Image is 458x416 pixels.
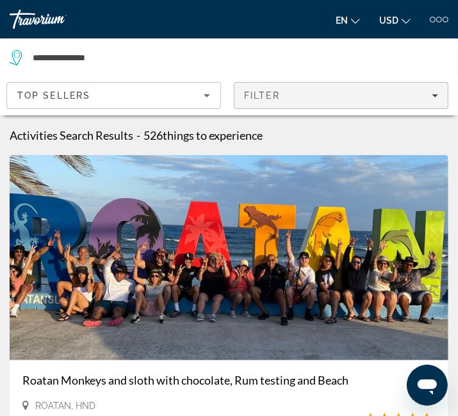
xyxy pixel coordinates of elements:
span: Roatan, HND [35,401,95,411]
a: Roatan Monkeys and sloth with chocolate, Rum testing and Beach [22,373,436,387]
span: en [336,15,348,26]
button: Change language [336,11,360,29]
span: - [136,128,140,142]
h1: Activities Search Results [10,128,133,142]
h2: 526 [143,128,263,142]
span: things to experience [163,128,263,142]
a: Travorium [10,10,106,29]
iframe: Button to launch messaging window [407,365,448,406]
input: Search destination [31,48,432,67]
mat-select: Sort by [17,88,210,103]
span: USD [379,15,398,26]
button: Filters [234,82,448,109]
img: Roatan Monkeys and sloth with chocolate, Rum testing and Beach [10,155,448,360]
span: Top Sellers [17,90,90,101]
span: Filter [244,90,281,101]
button: Change currency [379,11,411,29]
